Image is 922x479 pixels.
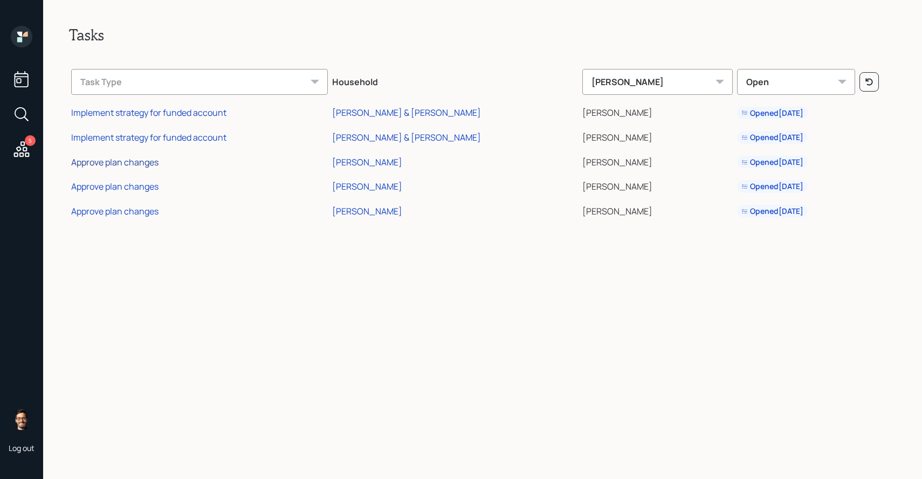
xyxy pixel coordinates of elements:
th: Household [330,61,580,99]
div: 5 [25,135,36,146]
div: [PERSON_NAME] [332,205,402,217]
div: Implement strategy for funded account [71,107,226,119]
div: Opened [DATE] [741,206,803,217]
div: Log out [9,443,35,453]
div: Approve plan changes [71,181,159,192]
div: [PERSON_NAME] & [PERSON_NAME] [332,131,481,143]
div: Approve plan changes [71,205,159,217]
div: Opened [DATE] [741,157,803,168]
div: Approve plan changes [71,156,159,168]
div: Task Type [71,69,328,95]
td: [PERSON_NAME] [580,99,735,124]
td: [PERSON_NAME] [580,123,735,148]
td: [PERSON_NAME] [580,197,735,222]
h2: Tasks [69,26,896,44]
div: [PERSON_NAME] [332,181,402,192]
div: Opened [DATE] [741,181,803,192]
div: Open [737,69,855,95]
div: [PERSON_NAME] [332,156,402,168]
div: [PERSON_NAME] [582,69,733,95]
img: sami-boghos-headshot.png [11,408,32,430]
td: [PERSON_NAME] [580,172,735,197]
div: Opened [DATE] [741,108,803,119]
div: Opened [DATE] [741,132,803,143]
td: [PERSON_NAME] [580,148,735,173]
div: Implement strategy for funded account [71,131,226,143]
div: [PERSON_NAME] & [PERSON_NAME] [332,107,481,119]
